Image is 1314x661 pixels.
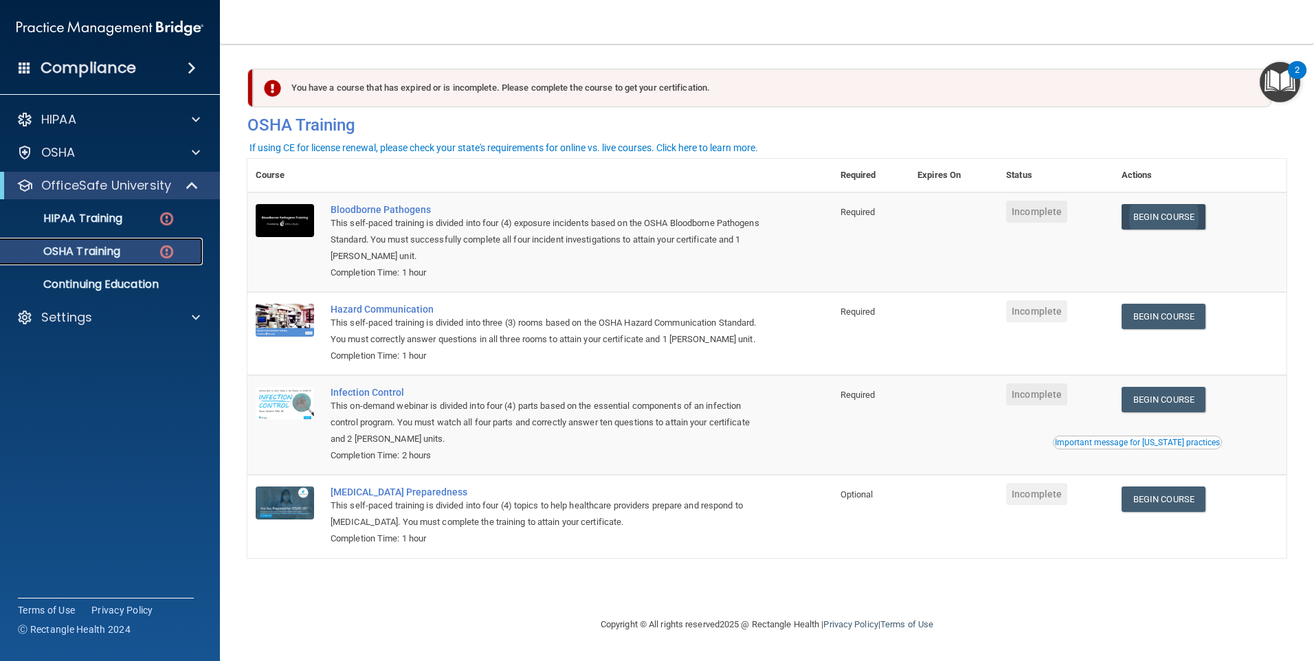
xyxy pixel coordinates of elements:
img: PMB logo [16,14,203,42]
div: This self-paced training is divided into four (4) exposure incidents based on the OSHA Bloodborne... [331,215,764,265]
div: This on-demand webinar is divided into four (4) parts based on the essential components of an inf... [331,398,764,447]
span: Optional [840,489,873,500]
a: Terms of Use [880,619,933,629]
p: HIPAA Training [9,212,122,225]
th: Actions [1113,159,1287,192]
a: Settings [16,309,200,326]
a: Terms of Use [18,603,75,617]
a: OSHA [16,144,200,161]
div: Completion Time: 1 hour [331,348,764,364]
a: Bloodborne Pathogens [331,204,764,215]
a: Privacy Policy [91,603,153,617]
div: 2 [1295,70,1300,88]
a: Infection Control [331,387,764,398]
iframe: Drift Widget Chat Controller [1245,566,1298,618]
span: Ⓒ Rectangle Health 2024 [18,623,131,636]
th: Required [832,159,909,192]
button: Open Resource Center, 2 new notifications [1260,62,1300,102]
div: Completion Time: 1 hour [331,265,764,281]
p: OfficeSafe University [41,177,171,194]
span: Required [840,306,876,317]
div: This self-paced training is divided into four (4) topics to help healthcare providers prepare and... [331,497,764,530]
a: Hazard Communication [331,304,764,315]
th: Status [998,159,1113,192]
a: OfficeSafe University [16,177,199,194]
a: Begin Course [1122,486,1205,512]
div: You have a course that has expired or is incomplete. Please complete the course to get your certi... [253,69,1271,107]
h4: OSHA Training [247,115,1287,135]
span: Incomplete [1006,300,1067,322]
a: Privacy Policy [823,619,878,629]
a: [MEDICAL_DATA] Preparedness [331,486,764,497]
span: Incomplete [1006,383,1067,405]
th: Course [247,159,322,192]
span: Incomplete [1006,483,1067,505]
div: Important message for [US_STATE] practices [1055,438,1220,447]
div: Completion Time: 1 hour [331,530,764,547]
span: Required [840,390,876,400]
p: OSHA Training [9,245,120,258]
a: Begin Course [1122,304,1205,329]
a: HIPAA [16,111,200,128]
img: danger-circle.6113f641.png [158,243,175,260]
div: Copyright © All rights reserved 2025 @ Rectangle Health | | [516,603,1018,647]
p: Continuing Education [9,278,197,291]
div: This self-paced training is divided into three (3) rooms based on the OSHA Hazard Communication S... [331,315,764,348]
button: If using CE for license renewal, please check your state's requirements for online vs. live cours... [247,141,760,155]
p: Settings [41,309,92,326]
p: HIPAA [41,111,76,128]
span: Incomplete [1006,201,1067,223]
h4: Compliance [41,58,136,78]
a: Begin Course [1122,387,1205,412]
span: Required [840,207,876,217]
img: danger-circle.6113f641.png [158,210,175,227]
div: Completion Time: 2 hours [331,447,764,464]
button: Read this if you are a dental practitioner in the state of CA [1053,436,1222,449]
th: Expires On [909,159,998,192]
img: exclamation-circle-solid-danger.72ef9ffc.png [264,80,281,97]
p: OSHA [41,144,76,161]
a: Begin Course [1122,204,1205,229]
div: If using CE for license renewal, please check your state's requirements for online vs. live cours... [249,143,758,153]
